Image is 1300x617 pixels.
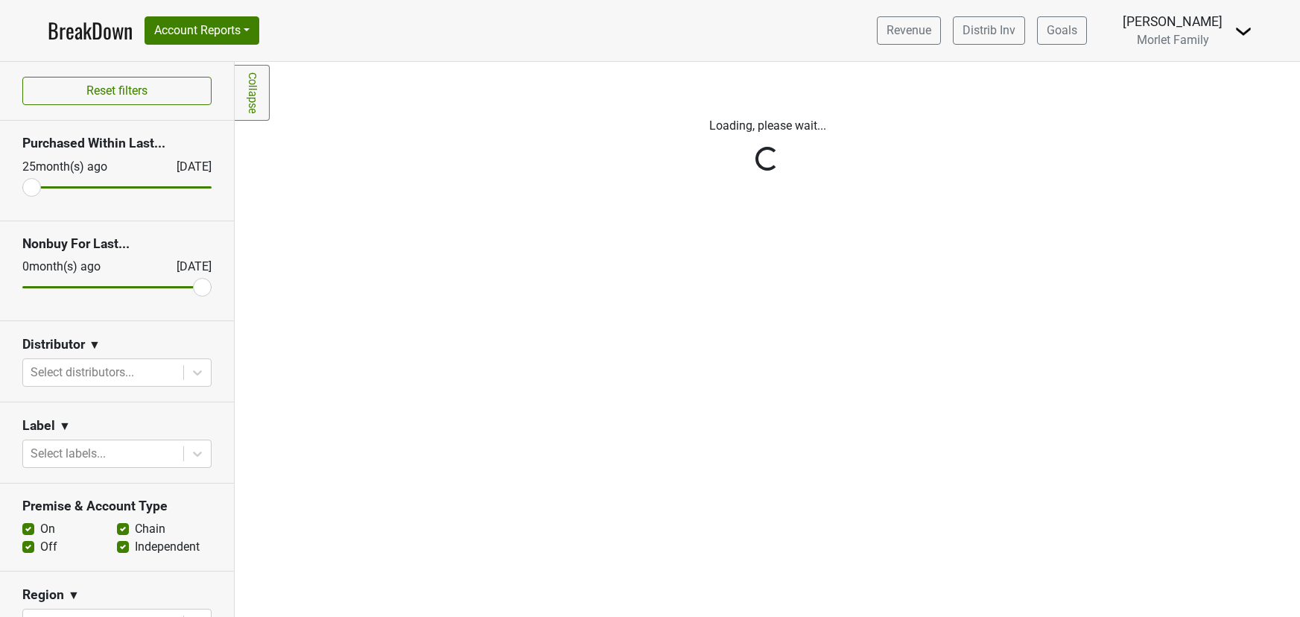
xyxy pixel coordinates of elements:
[235,65,270,121] a: Collapse
[1234,22,1252,40] img: Dropdown Menu
[953,16,1025,45] a: Distrib Inv
[145,16,259,45] button: Account Reports
[48,15,133,46] a: BreakDown
[1137,33,1209,47] span: Morlet Family
[1037,16,1087,45] a: Goals
[877,16,941,45] a: Revenue
[354,117,1181,135] p: Loading, please wait...
[1123,12,1223,31] div: [PERSON_NAME]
